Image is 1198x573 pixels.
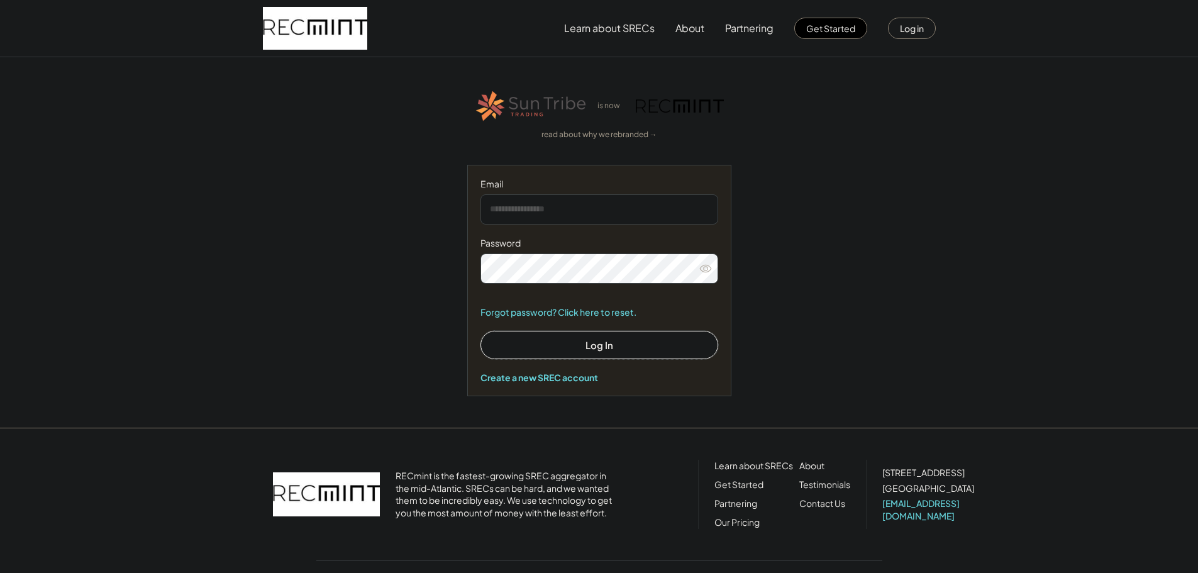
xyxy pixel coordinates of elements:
button: Log in [888,18,936,39]
img: recmint-logotype%403x.png [273,472,380,516]
button: Partnering [725,16,774,41]
div: Create a new SREC account [480,372,718,383]
div: [STREET_ADDRESS] [882,467,965,479]
a: Testimonials [799,479,850,491]
a: Get Started [714,479,763,491]
a: Our Pricing [714,516,760,529]
a: Forgot password? Click here to reset. [480,306,718,319]
a: Partnering [714,498,757,510]
div: RECmint is the fastest-growing SREC aggregator in the mid-Atlantic. SRECs can be hard, and we wan... [396,470,619,519]
a: Learn about SRECs [714,460,793,472]
div: Email [480,178,718,191]
button: Learn about SRECs [564,16,655,41]
img: recmint-logotype%403x.png [636,99,724,113]
img: STT_Horizontal_Logo%2B-%2BColor.png [475,89,588,123]
a: [EMAIL_ADDRESS][DOMAIN_NAME] [882,498,977,522]
div: Password [480,237,718,250]
img: recmint-logotype%403x.png [263,7,367,50]
a: Contact Us [799,498,845,510]
div: is now [594,101,630,111]
a: read about why we rebranded → [541,130,657,140]
button: Get Started [794,18,867,39]
div: [GEOGRAPHIC_DATA] [882,482,974,495]
a: About [799,460,824,472]
button: About [675,16,704,41]
button: Log In [480,331,718,359]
